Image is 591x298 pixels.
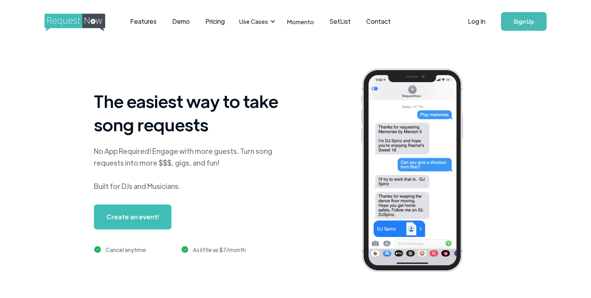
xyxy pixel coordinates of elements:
[94,205,171,229] a: Create an event!
[198,9,233,34] a: Pricing
[44,14,103,29] a: home
[44,14,120,32] img: requestnow logo
[122,9,164,34] a: Features
[164,9,198,34] a: Demo
[501,12,547,31] a: Sign Up
[239,17,268,26] div: Use Cases
[182,246,188,253] img: green checkmark
[358,9,399,34] a: Contact
[193,245,246,254] div: As little as $7/month
[94,246,101,253] img: green checkmark
[94,89,289,136] h1: The easiest way to take song requests
[235,9,277,34] div: Use Cases
[106,245,146,254] div: Cancel anytime
[322,9,358,34] a: SetList
[94,145,289,192] div: No App Required! Engage with more guests. Turn song requests into more $$$, gigs, and fun! Built ...
[279,10,322,33] a: Momento
[352,63,484,280] img: iphone screenshot
[460,8,493,35] a: Log In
